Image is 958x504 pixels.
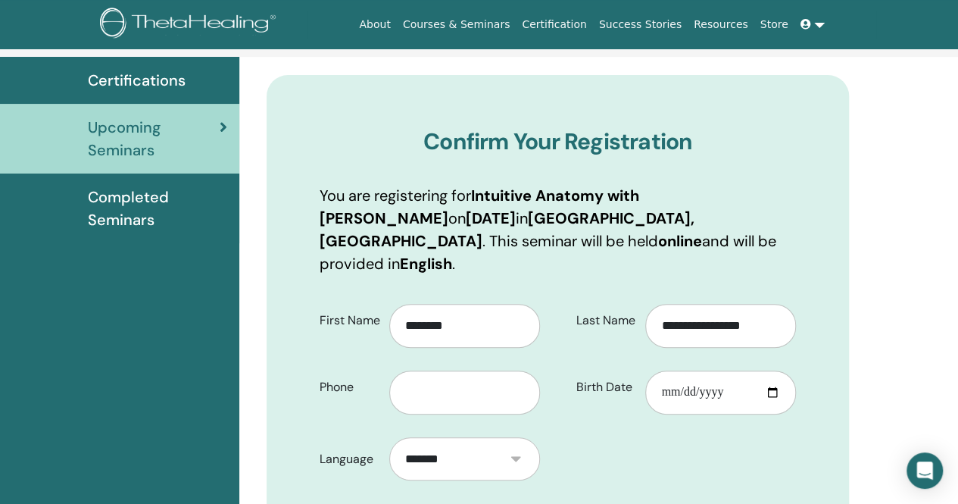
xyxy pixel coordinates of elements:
[593,11,688,39] a: Success Stories
[100,8,281,42] img: logo.png
[308,306,389,335] label: First Name
[754,11,794,39] a: Store
[688,11,754,39] a: Resources
[400,254,452,274] b: English
[88,116,220,161] span: Upcoming Seminars
[516,11,592,39] a: Certification
[308,373,389,402] label: Phone
[907,452,943,489] div: Open Intercom Messenger
[320,186,639,228] b: Intuitive Anatomy with [PERSON_NAME]
[308,445,389,474] label: Language
[466,208,516,228] b: [DATE]
[88,186,227,231] span: Completed Seminars
[88,69,186,92] span: Certifications
[353,11,396,39] a: About
[565,373,646,402] label: Birth Date
[320,184,796,275] p: You are registering for on in . This seminar will be held and will be provided in .
[397,11,516,39] a: Courses & Seminars
[565,306,646,335] label: Last Name
[658,231,702,251] b: online
[320,128,796,155] h3: Confirm Your Registration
